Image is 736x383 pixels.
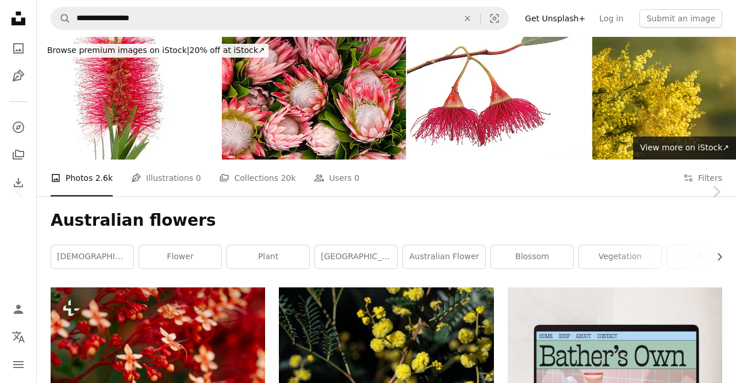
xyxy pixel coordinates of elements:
[403,245,485,268] a: australian flower
[37,37,221,160] img: Red bottlebrush plant flower blossom with leaves on white
[7,116,30,139] a: Explore
[219,160,296,196] a: Collections 20k
[7,325,30,348] button: Language
[683,160,722,196] button: Filters
[640,143,729,152] span: View more on iStock ↗
[51,7,71,29] button: Search Unsplash
[354,172,359,184] span: 0
[633,136,736,160] a: View more on iStock↗
[222,37,406,160] img: Bunches of Proteas
[37,37,275,65] a: Browse premium images on iStock|20% off at iStock↗
[7,65,30,88] a: Illustrations
[314,160,359,196] a: Users 0
[696,136,736,247] a: Next
[196,172,201,184] span: 0
[481,7,508,29] button: Visual search
[51,7,509,30] form: Find visuals sitewide
[491,245,573,268] a: blossom
[7,353,30,376] button: Menu
[315,245,397,268] a: [GEOGRAPHIC_DATA]
[281,172,296,184] span: 20k
[227,245,309,268] a: plant
[51,245,133,268] a: [DEMOGRAPHIC_DATA] native flower
[7,298,30,321] a: Log in / Sign up
[639,9,722,28] button: Submit an image
[592,9,630,28] a: Log in
[131,160,201,196] a: Illustrations 0
[579,245,661,268] a: vegetation
[407,37,591,160] img: A Gum blossom drooping from its branch
[47,45,189,55] span: Browse premium images on iStock |
[455,7,480,29] button: Clear
[709,245,722,268] button: scroll list to the right
[44,44,269,58] div: 20% off at iStock ↗
[139,245,221,268] a: flower
[279,354,493,364] a: yellow flowers with green leaves
[7,37,30,60] a: Photos
[518,9,592,28] a: Get Unsplash+
[51,210,722,231] h1: Australian flowers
